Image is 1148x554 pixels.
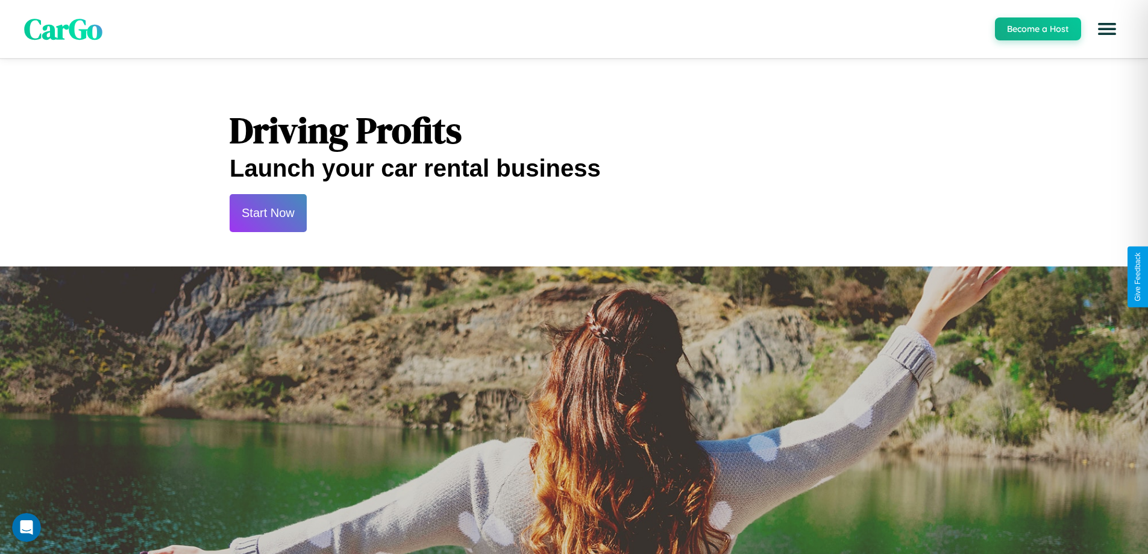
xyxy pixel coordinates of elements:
[995,17,1081,40] button: Become a Host
[1090,12,1124,46] button: Open menu
[230,105,918,155] h1: Driving Profits
[230,194,307,232] button: Start Now
[230,155,918,182] h2: Launch your car rental business
[1134,253,1142,301] div: Give Feedback
[12,513,41,542] iframe: Intercom live chat
[24,9,102,49] span: CarGo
